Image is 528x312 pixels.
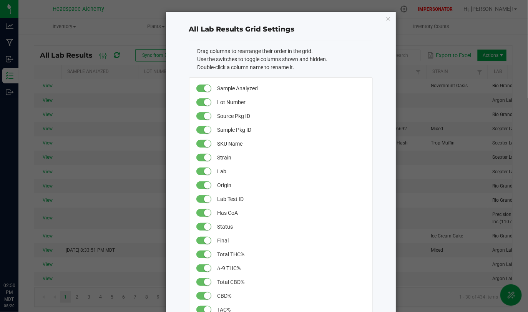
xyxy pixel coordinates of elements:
span: Final [217,234,364,247]
span: Origin [217,178,364,192]
span: CBD% [217,289,364,303]
div: All Lab Results Grid Settings [189,24,373,35]
span: Total CBD% [217,275,364,289]
span: Sample Analyzed [217,81,364,95]
span: Source Pkg ID [217,109,364,123]
span: Sample Pkg ID [217,123,364,137]
span: Lot Number [217,95,364,109]
span: Status [217,220,364,234]
span: Has CoA [217,206,364,220]
span: Lab Test ID [217,192,364,206]
li: Use the switches to toggle columns shown and hidden. [197,55,373,63]
span: ∆-9 THC% [217,261,364,275]
span: Lab [217,164,364,178]
span: SKU Name [217,137,364,151]
span: Strain [217,151,364,164]
span: Total THC% [217,247,364,261]
li: Drag columns to rearrange their order in the grid. [197,47,373,55]
li: Double-click a column name to rename it. [197,63,373,71]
